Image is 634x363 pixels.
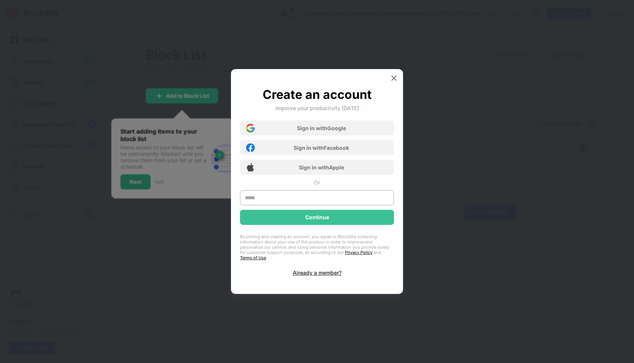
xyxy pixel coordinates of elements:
[293,269,342,276] div: Already a member?
[294,145,349,151] div: Sign in with Facebook
[240,255,266,260] a: Terms of Use
[246,163,255,172] img: apple-icon.png
[345,250,372,255] a: Privacy Policy
[275,105,359,111] div: Improve your productivity [DATE]
[263,87,372,102] div: Create an account
[240,234,394,260] div: By joining and creating an account, you agree to BlockSite collecting information about your use ...
[246,124,255,132] img: google-icon.png
[246,143,255,152] img: facebook-icon.png
[314,179,320,186] div: Or
[305,214,329,220] div: Continue
[297,125,346,131] div: Sign in with Google
[299,164,344,171] div: Sign in with Apple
